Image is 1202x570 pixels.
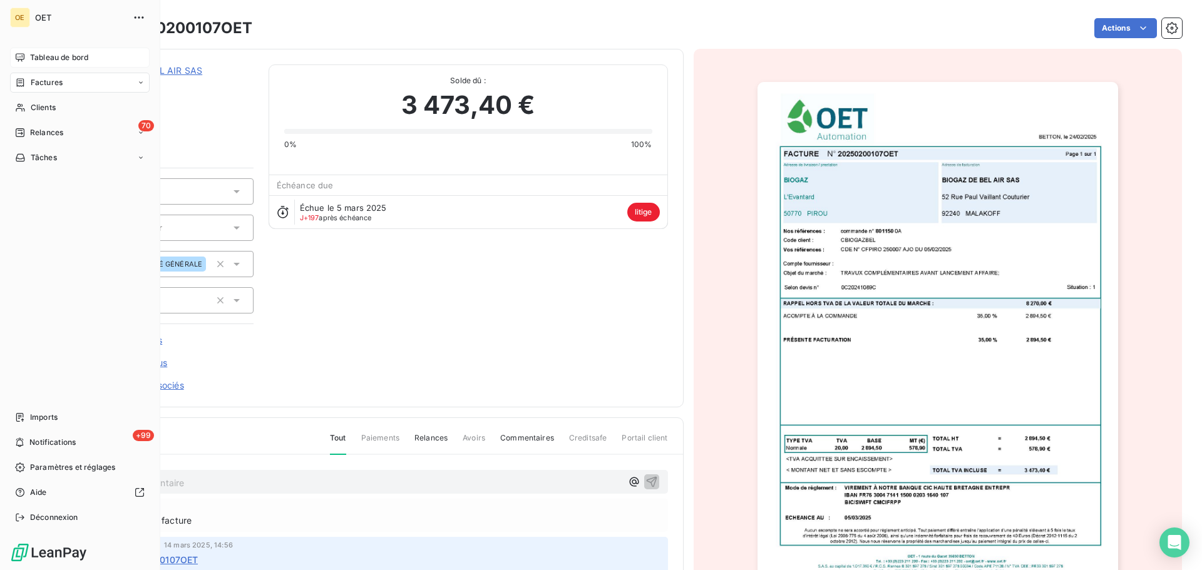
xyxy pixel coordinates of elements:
div: Open Intercom Messenger [1159,527,1189,557]
div: OE [10,8,30,28]
span: Relances [414,432,448,454]
span: 100% [631,139,652,150]
h3: 20250200107OET [117,17,252,39]
a: Aide [10,482,150,502]
span: Notifications [29,437,76,448]
span: J+197 [300,213,319,222]
span: Factures [31,77,63,88]
span: 14 mars 2025, 14:56 [164,541,233,549]
span: 70 [138,120,154,131]
span: Paramètres et réglages [30,462,115,473]
span: Creditsafe [569,432,607,454]
span: Avoirs [463,432,485,454]
span: 0% [284,139,297,150]
button: Actions [1094,18,1157,38]
span: Paiements [361,432,399,454]
span: Commentaires [500,432,554,454]
span: Tout [330,432,346,455]
span: CBIOGAZBEL [98,79,254,89]
span: Relances [30,127,63,138]
span: Clients [31,102,56,113]
span: OET [35,13,125,23]
span: litige [627,203,660,221]
span: Tableau de bord [30,52,88,63]
span: Déconnexion [30,512,78,523]
span: Échéance due [277,180,334,190]
span: Imports [30,412,58,423]
span: après échéance [300,214,372,221]
span: Portail client [622,432,667,454]
span: Solde dû : [284,75,652,86]
img: Logo LeanPay [10,542,88,562]
span: Tâches [31,152,57,163]
span: Échue le 5 mars 2025 [300,203,387,213]
span: +99 [133,430,154,441]
span: 3 473,40 € [401,86,535,124]
span: Aide [30,487,47,498]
